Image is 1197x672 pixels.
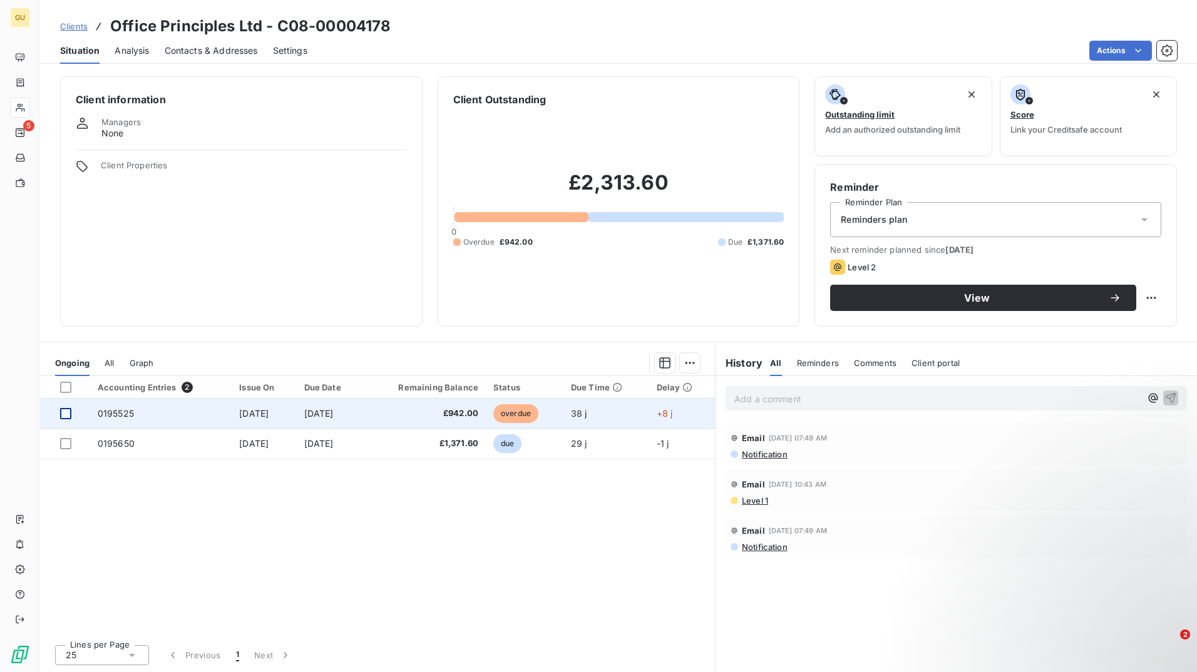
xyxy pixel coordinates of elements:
[229,642,247,668] button: 1
[239,408,269,419] span: [DATE]
[247,642,299,668] button: Next
[770,358,781,368] span: All
[742,433,765,443] span: Email
[728,237,742,248] span: Due
[814,76,992,156] button: Outstanding limitAdd an authorized outstanding limit
[571,408,587,419] span: 38 j
[239,438,269,449] span: [DATE]
[182,382,193,393] span: 2
[571,382,642,392] div: Due Time
[273,44,307,57] span: Settings
[371,382,478,392] div: Remaining Balance
[747,237,784,248] span: £1,371.60
[825,109,895,120] span: Outstanding limit
[115,44,149,57] span: Analysis
[830,285,1136,311] button: View
[76,92,407,107] h6: Client information
[657,408,673,419] span: +8 j
[304,438,334,449] span: [DATE]
[304,408,334,419] span: [DATE]
[1000,76,1177,156] button: ScoreLink your Creditsafe account
[304,382,356,392] div: Due Date
[769,434,827,442] span: [DATE] 07:49 AM
[848,262,876,272] span: Level 2
[55,358,90,368] span: Ongoing
[769,527,827,534] span: [DATE] 07:49 AM
[463,237,495,248] span: Overdue
[845,293,1109,303] span: View
[854,358,896,368] span: Comments
[371,437,478,450] span: £1,371.60
[165,44,258,57] span: Contacts & Addresses
[657,382,707,392] div: Delay
[23,120,34,131] span: 5
[500,237,533,248] span: £942.00
[101,117,141,127] span: Managers
[769,481,826,488] span: [DATE] 10:43 AM
[66,649,76,661] span: 25
[797,358,839,368] span: Reminders
[101,160,407,178] span: Client Properties
[453,92,547,107] h6: Client Outstanding
[830,180,1161,195] h6: Reminder
[130,358,154,368] span: Graph
[239,382,289,392] div: Issue On
[830,245,1161,255] span: Next reminder planned since
[60,21,88,31] span: Clients
[451,227,456,237] span: 0
[371,407,478,420] span: £942.00
[453,170,784,208] h2: £2,313.60
[841,213,907,226] span: Reminders plan
[10,644,30,664] img: Logo LeanPay
[493,434,521,453] span: due
[60,20,88,33] a: Clients
[1180,629,1190,639] span: 2
[947,551,1197,638] iframe: Intercom notifications message
[110,15,391,38] h3: Office Principles Ltd - C08-00004178
[741,496,768,506] span: Level 1
[945,245,974,255] span: [DATE]
[716,355,763,370] h6: History
[1010,125,1122,135] span: Link your Creditsafe account
[571,438,587,449] span: 29 j
[741,449,788,459] span: Notification
[105,358,114,368] span: All
[1089,41,1152,61] button: Actions
[98,438,135,449] span: 0195650
[98,408,134,419] span: 0195525
[1010,109,1034,120] span: Score
[493,404,538,423] span: overdue
[159,642,229,668] button: Previous
[493,382,556,392] div: Status
[10,8,30,28] div: GU
[236,649,239,661] span: 1
[1154,629,1184,659] iframe: Intercom live chat
[657,438,669,449] span: -1 j
[825,125,960,135] span: Add an authorized outstanding limit
[98,382,224,393] div: Accounting Entries
[101,127,124,140] span: None
[741,542,788,552] span: Notification
[742,479,765,489] span: Email
[60,44,100,57] span: Situation
[742,526,765,536] span: Email
[912,358,960,368] span: Client portal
